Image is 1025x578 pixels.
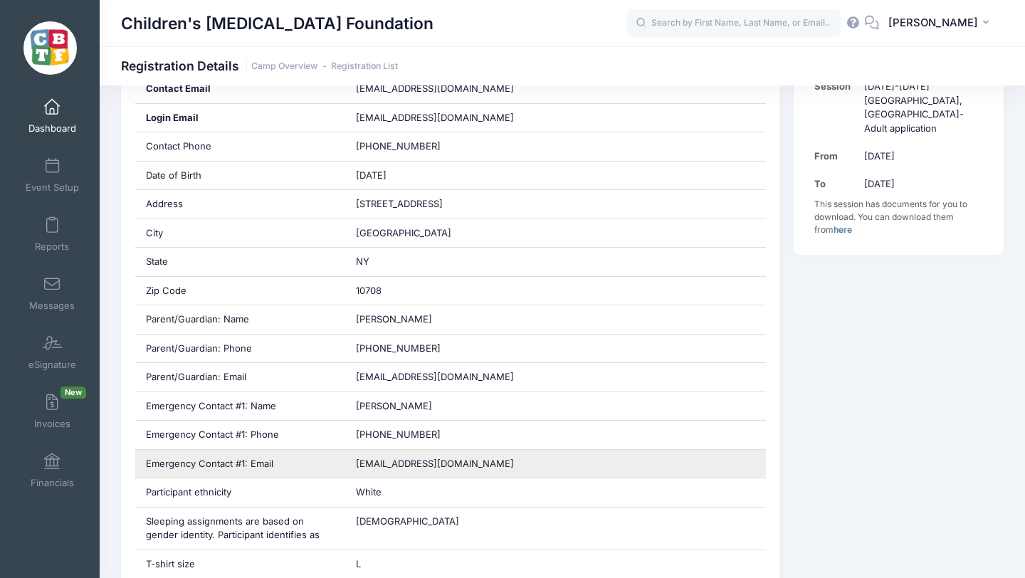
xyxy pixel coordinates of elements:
[858,142,983,170] td: [DATE]
[356,83,514,94] span: [EMAIL_ADDRESS][DOMAIN_NAME]
[35,241,69,253] span: Reports
[28,122,76,135] span: Dashboard
[356,285,382,296] span: 10708
[23,21,77,75] img: Children's Brain Tumor Foundation
[814,73,858,142] td: Session
[135,219,345,248] div: City
[814,142,858,170] td: From
[135,478,345,507] div: Participant ethnicity
[356,429,441,440] span: [PHONE_NUMBER]
[814,170,858,198] td: To
[356,400,432,411] span: [PERSON_NAME]
[356,111,534,125] span: [EMAIL_ADDRESS][DOMAIN_NAME]
[135,190,345,219] div: Address
[19,446,86,495] a: Financials
[356,313,432,325] span: [PERSON_NAME]
[356,515,459,527] span: [DEMOGRAPHIC_DATA]
[19,209,86,259] a: Reports
[331,61,398,72] a: Registration List
[814,198,983,236] div: This session has documents for you to download. You can download them from
[31,477,74,489] span: Financials
[135,162,345,190] div: Date of Birth
[19,327,86,377] a: eSignature
[879,7,1004,40] button: [PERSON_NAME]
[356,458,514,469] span: [EMAIL_ADDRESS][DOMAIN_NAME]
[356,256,369,267] span: NY
[888,15,978,31] span: [PERSON_NAME]
[834,224,852,235] a: here
[858,73,983,142] td: [DATE]-[DATE] [GEOGRAPHIC_DATA], [GEOGRAPHIC_DATA]-Adult application
[251,61,317,72] a: Camp Overview
[356,371,514,382] span: [EMAIL_ADDRESS][DOMAIN_NAME]
[135,392,345,421] div: Emergency Contact #1: Name
[356,169,387,181] span: [DATE]
[135,305,345,334] div: Parent/Guardian: Name
[19,387,86,436] a: InvoicesNew
[19,91,86,141] a: Dashboard
[135,450,345,478] div: Emergency Contact #1: Email
[19,150,86,200] a: Event Setup
[29,300,75,312] span: Messages
[135,363,345,392] div: Parent/Guardian: Email
[356,558,361,569] span: L
[135,104,345,132] div: Login Email
[19,268,86,318] a: Messages
[121,58,398,73] h1: Registration Details
[356,342,441,354] span: [PHONE_NUMBER]
[356,140,441,152] span: [PHONE_NUMBER]
[121,7,433,40] h1: Children's [MEDICAL_DATA] Foundation
[356,227,451,238] span: [GEOGRAPHIC_DATA]
[135,248,345,276] div: State
[26,182,79,194] span: Event Setup
[135,421,345,449] div: Emergency Contact #1: Phone
[135,335,345,363] div: Parent/Guardian: Phone
[356,198,443,209] span: [STREET_ADDRESS]
[135,508,345,550] div: Sleeping assignments are based on gender identity. Participant identifies as
[135,277,345,305] div: Zip Code
[34,418,70,430] span: Invoices
[858,170,983,198] td: [DATE]
[61,387,86,399] span: New
[627,9,841,38] input: Search by First Name, Last Name, or Email...
[356,486,382,498] span: White
[135,132,345,161] div: Contact Phone
[28,359,76,371] span: eSignature
[135,75,345,103] div: Contact Email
